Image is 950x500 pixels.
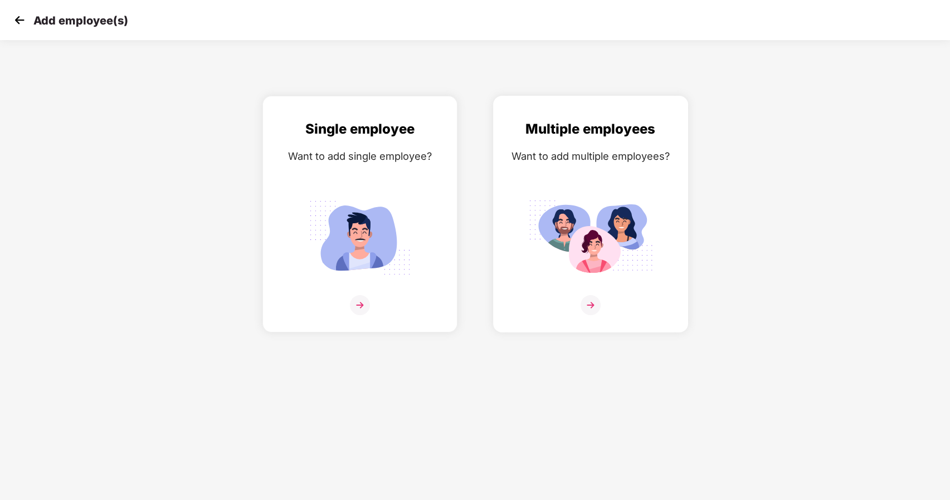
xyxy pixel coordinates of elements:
img: svg+xml;base64,PHN2ZyB4bWxucz0iaHR0cDovL3d3dy53My5vcmcvMjAwMC9zdmciIGlkPSJTaW5nbGVfZW1wbG95ZWUiIH... [298,194,422,281]
img: svg+xml;base64,PHN2ZyB4bWxucz0iaHR0cDovL3d3dy53My5vcmcvMjAwMC9zdmciIHdpZHRoPSIzNiIgaGVpZ2h0PSIzNi... [350,295,370,315]
div: Want to add single employee? [274,148,446,164]
img: svg+xml;base64,PHN2ZyB4bWxucz0iaHR0cDovL3d3dy53My5vcmcvMjAwMC9zdmciIGlkPSJNdWx0aXBsZV9lbXBsb3llZS... [528,194,653,281]
div: Single employee [274,119,446,140]
img: svg+xml;base64,PHN2ZyB4bWxucz0iaHR0cDovL3d3dy53My5vcmcvMjAwMC9zdmciIHdpZHRoPSIzMCIgaGVpZ2h0PSIzMC... [11,12,28,28]
p: Add employee(s) [33,14,128,27]
div: Multiple employees [505,119,676,140]
img: svg+xml;base64,PHN2ZyB4bWxucz0iaHR0cDovL3d3dy53My5vcmcvMjAwMC9zdmciIHdpZHRoPSIzNiIgaGVpZ2h0PSIzNi... [581,295,601,315]
div: Want to add multiple employees? [505,148,676,164]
